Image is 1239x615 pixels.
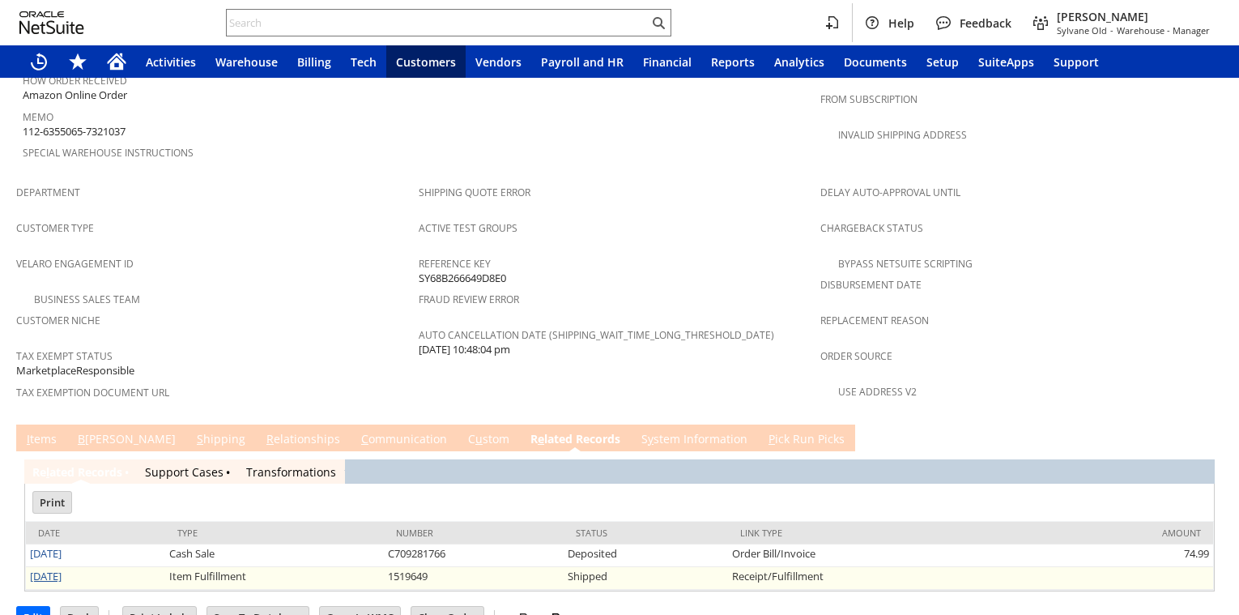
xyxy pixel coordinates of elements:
a: Customer Type [16,221,94,235]
span: Customers [396,54,456,70]
a: Items [23,431,61,449]
span: Activities [146,54,196,70]
a: SuiteApps [969,45,1044,78]
a: Fraud Review Error [419,293,519,306]
td: Order Bill/Invoice [728,545,984,567]
a: Relationships [262,431,344,449]
td: Cash Sale [165,545,384,567]
a: Custom [464,431,513,449]
a: Pick Run Picks [764,431,849,449]
a: Tax Exemption Document URL [16,386,169,399]
span: Warehouse - Manager [1117,24,1210,36]
a: Customers [386,45,466,78]
a: Documents [834,45,917,78]
svg: logo [19,11,84,34]
span: Billing [297,54,331,70]
a: Activities [136,45,206,78]
a: Use Address V2 [838,385,917,399]
a: Auto Cancellation Date (shipping_wait_time_long_threshold_date) [419,328,774,342]
div: Date [38,527,153,539]
a: Billing [287,45,341,78]
a: Disbursement Date [820,278,922,292]
span: 112-6355065-7321037 [23,124,126,139]
td: Shipped [564,567,728,590]
a: [DATE] [30,546,62,561]
a: Customer Niche [16,314,100,327]
span: Tech [351,54,377,70]
span: Analytics [774,54,824,70]
td: Item Fulfillment [165,567,384,590]
span: Support [1054,54,1099,70]
a: Bypass NetSuite Scripting [838,257,973,271]
div: Link Type [740,527,972,539]
a: Tech [341,45,386,78]
a: System Information [637,431,751,449]
td: 74.99 [984,545,1213,567]
a: Active Test Groups [419,221,517,235]
span: u [475,431,483,446]
a: Special Warehouse Instructions [23,146,194,160]
a: Recent Records [19,45,58,78]
a: Related Records [526,431,624,449]
span: I [27,431,30,446]
a: Financial [633,45,701,78]
a: Department [16,186,80,199]
a: Delay Auto-Approval Until [820,186,960,199]
a: B[PERSON_NAME] [74,431,180,449]
a: Order Source [820,349,892,363]
a: Support Cases [145,464,224,480]
span: Warehouse [215,54,278,70]
span: - [1110,24,1113,36]
svg: Shortcuts [68,52,87,71]
a: Chargeback Status [820,221,923,235]
a: Transformations [246,464,336,480]
a: Velaro Engagement ID [16,257,134,271]
td: C709281766 [384,545,563,567]
div: Status [576,527,716,539]
span: C [361,431,368,446]
a: Unrolled view on [1194,428,1213,447]
span: SY68B266649D8E0 [419,271,506,286]
a: Memo [23,110,53,124]
a: Shipping [193,431,249,449]
td: 1519649 [384,567,563,590]
span: B [78,431,85,446]
span: y [648,431,654,446]
a: Related Records [32,464,122,480]
a: [DATE] [30,569,62,583]
a: How Order Received [23,74,127,88]
span: R [266,431,274,446]
span: Help [888,15,914,31]
span: [DATE] 10:48:04 pm [419,342,510,357]
div: Shortcuts [58,45,97,78]
svg: Recent Records [29,52,49,71]
a: Tax Exempt Status [16,349,113,363]
span: MarketplaceResponsible [16,363,134,378]
span: Payroll and HR [541,54,624,70]
a: Home [97,45,136,78]
span: [PERSON_NAME] [1057,9,1210,24]
svg: Home [107,52,126,71]
span: Documents [844,54,907,70]
input: Print [33,492,71,513]
a: Reference Key [419,257,491,271]
svg: Search [649,13,668,32]
span: l [46,464,49,480]
div: Number [396,527,551,539]
span: Setup [926,54,959,70]
input: Search [227,13,649,32]
a: Vendors [466,45,531,78]
a: From Subscription [820,92,918,106]
a: Communication [357,431,451,449]
div: Type [177,527,372,539]
span: SuiteApps [978,54,1034,70]
a: Warehouse [206,45,287,78]
span: S [197,431,203,446]
td: Receipt/Fulfillment [728,567,984,590]
span: P [769,431,775,446]
a: Setup [917,45,969,78]
span: Feedback [960,15,1011,31]
a: Reports [701,45,764,78]
a: Business Sales Team [34,293,140,306]
span: Sylvane Old [1057,24,1107,36]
